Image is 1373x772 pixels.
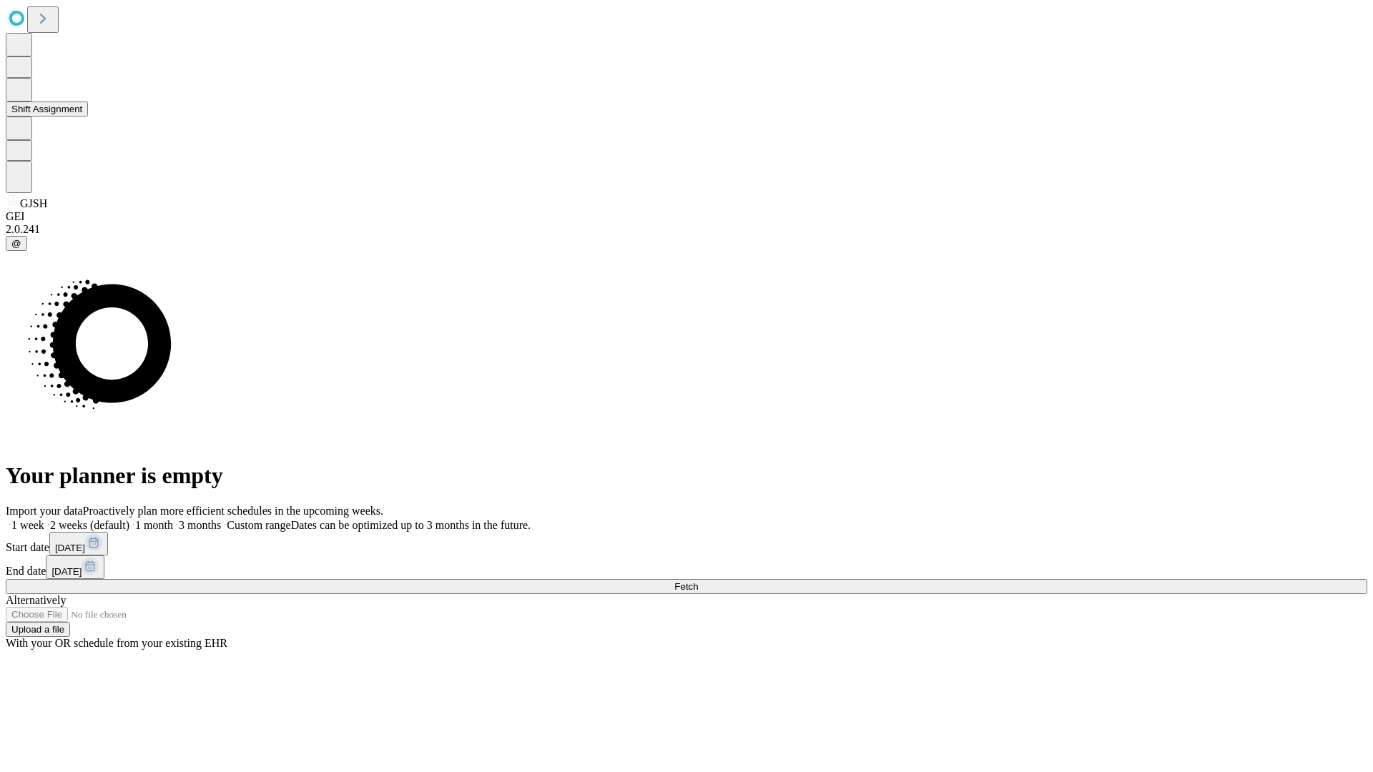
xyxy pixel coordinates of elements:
[6,102,88,117] button: Shift Assignment
[55,543,85,553] span: [DATE]
[135,519,173,531] span: 1 month
[6,223,1367,236] div: 2.0.241
[51,566,82,577] span: [DATE]
[6,532,1367,555] div: Start date
[6,637,227,649] span: With your OR schedule from your existing EHR
[674,581,698,592] span: Fetch
[50,519,129,531] span: 2 weeks (default)
[291,519,531,531] span: Dates can be optimized up to 3 months in the future.
[6,555,1367,579] div: End date
[11,238,21,249] span: @
[46,555,104,579] button: [DATE]
[6,236,27,251] button: @
[6,622,70,637] button: Upload a file
[20,197,47,209] span: GJSH
[6,579,1367,594] button: Fetch
[49,532,108,555] button: [DATE]
[83,505,383,517] span: Proactively plan more efficient schedules in the upcoming weeks.
[11,519,44,531] span: 1 week
[6,210,1367,223] div: GEI
[6,594,66,606] span: Alternatively
[227,519,290,531] span: Custom range
[6,462,1367,489] h1: Your planner is empty
[179,519,221,531] span: 3 months
[6,505,83,517] span: Import your data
